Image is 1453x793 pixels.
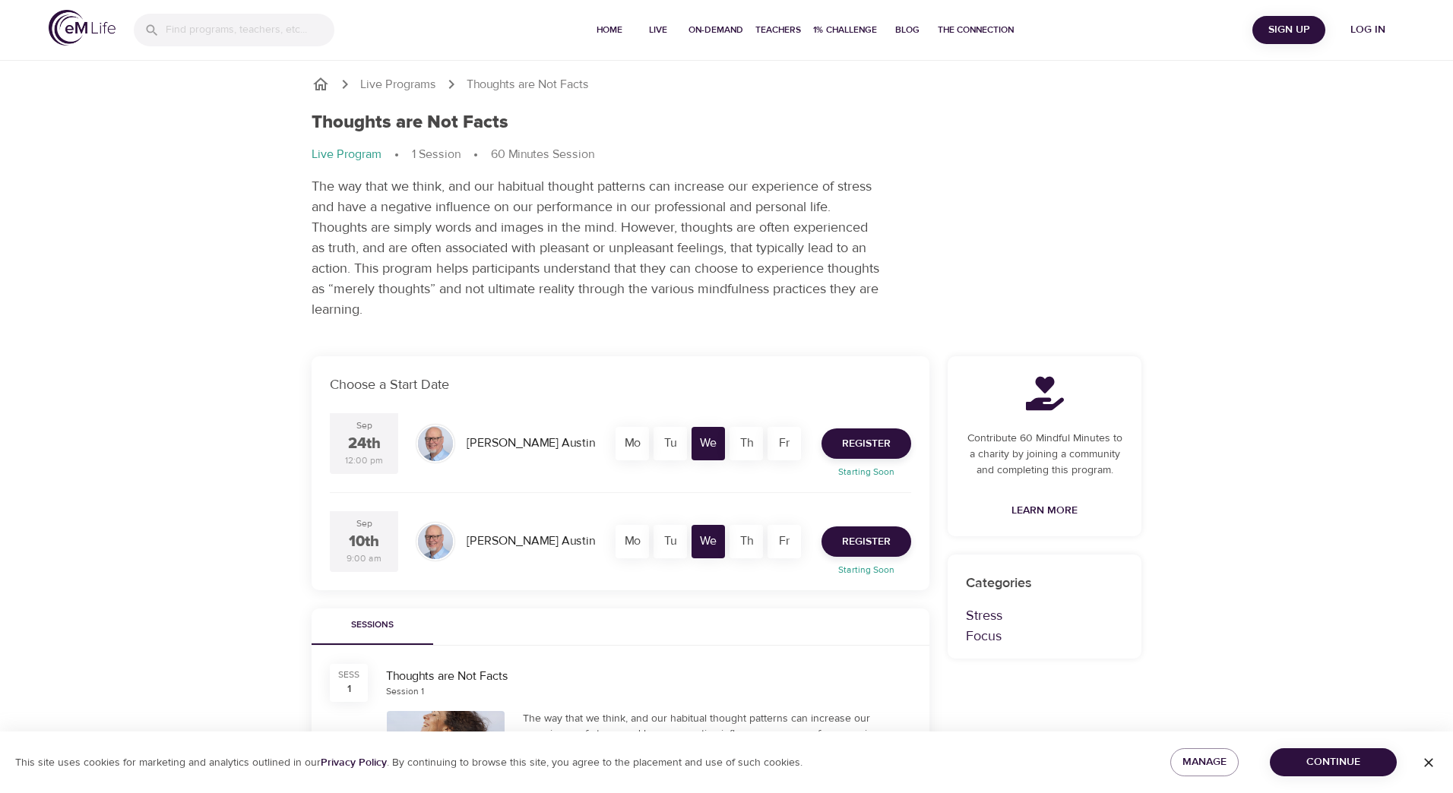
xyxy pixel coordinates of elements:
[312,146,381,163] p: Live Program
[461,526,601,556] div: [PERSON_NAME] Austin
[1170,748,1239,776] button: Manage
[461,428,601,458] div: [PERSON_NAME] Austin
[356,517,372,530] div: Sep
[1258,21,1319,39] span: Sign Up
[768,525,801,558] div: Fr
[768,427,801,460] div: Fr
[692,525,725,558] div: We
[360,76,436,93] a: Live Programs
[347,552,381,565] div: 9:00 am
[1282,753,1385,772] span: Continue
[821,526,911,557] button: Register
[813,22,877,38] span: 1% Challenge
[347,681,351,697] div: 1
[1337,21,1398,39] span: Log in
[467,76,589,93] p: Thoughts are Not Facts
[386,685,424,698] div: Session 1
[842,532,891,551] span: Register
[330,374,911,395] p: Choose a Start Date
[616,427,649,460] div: Mo
[1005,497,1084,525] a: Learn More
[821,428,911,459] button: Register
[730,525,763,558] div: Th
[1182,753,1227,772] span: Manage
[1331,16,1404,44] button: Log in
[938,22,1014,38] span: The Connection
[338,668,359,681] div: SESS
[1270,748,1397,776] button: Continue
[166,14,334,46] input: Find programs, teachers, etc...
[345,454,383,467] div: 12:00 pm
[966,431,1123,479] p: Contribute 60 Mindful Minutes to a charity by joining a community and completing this program.
[842,434,891,453] span: Register
[692,427,725,460] div: We
[491,146,594,163] p: 60 Minutes Session
[654,427,687,460] div: Tu
[812,465,920,479] p: Starting Soon
[386,668,911,685] div: Thoughts are Not Facts
[412,146,461,163] p: 1 Session
[321,756,387,769] a: Privacy Policy
[640,22,676,38] span: Live
[312,112,508,134] h1: Thoughts are Not Facts
[616,525,649,558] div: Mo
[966,626,1123,646] p: Focus
[966,573,1123,593] p: Categories
[356,419,372,432] div: Sep
[348,433,381,455] div: 24th
[1252,16,1325,44] button: Sign Up
[312,176,882,320] p: The way that we think, and our habitual thought patterns can increase our experience of stress an...
[349,531,379,553] div: 10th
[812,563,920,577] p: Starting Soon
[321,618,424,633] span: Sessions
[889,22,926,38] span: Blog
[966,605,1123,626] p: Stress
[312,75,1141,93] nav: breadcrumb
[654,525,687,558] div: Tu
[1011,501,1078,520] span: Learn More
[591,22,628,38] span: Home
[689,22,743,38] span: On-Demand
[49,10,116,46] img: logo
[755,22,801,38] span: Teachers
[312,146,1141,164] nav: breadcrumb
[730,427,763,460] div: Th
